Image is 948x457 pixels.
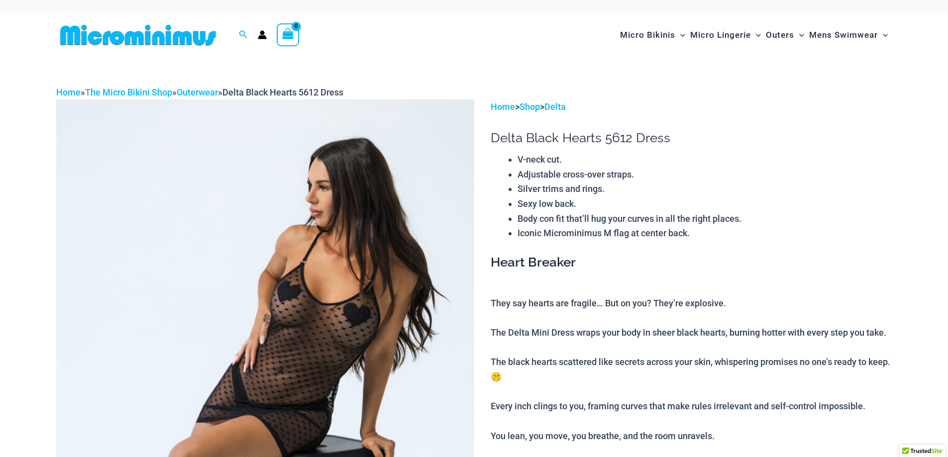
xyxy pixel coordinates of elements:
[690,22,751,48] span: Micro Lingerie
[751,22,761,48] span: Menu Toggle
[766,22,794,48] span: Outers
[222,87,343,97] span: Delta Black Hearts 5612 Dress
[618,20,688,50] a: Micro BikinisMenu ToggleMenu Toggle
[518,167,892,182] li: Adjustable cross-over straps.
[85,87,172,97] a: The Micro Bikini Shop
[518,226,892,241] li: Iconic Microminimus M flag at center back.
[616,18,892,52] nav: Site Navigation
[518,211,892,226] li: Body con fit that’ll hug your curves in all the right places.
[491,130,892,146] h1: Delta Black Hearts 5612 Dress
[277,23,300,46] a: View Shopping Cart, empty
[518,182,892,196] li: Silver trims and rings.
[544,101,566,112] a: Delta
[878,22,888,48] span: Menu Toggle
[675,22,685,48] span: Menu Toggle
[56,87,343,97] span: » » »
[56,87,81,97] a: Home
[809,22,878,48] span: Mens Swimwear
[807,20,890,50] a: Mens SwimwearMenu ToggleMenu Toggle
[518,196,892,211] li: Sexy low back.
[56,24,220,46] img: MM SHOP LOGO FLAT
[491,99,892,114] p: > >
[177,87,218,97] a: Outerwear
[620,22,675,48] span: Micro Bikinis
[518,152,892,167] li: V-neck cut.
[491,101,515,112] a: Home
[763,20,807,50] a: OutersMenu ToggleMenu Toggle
[491,254,892,271] h3: Heart Breaker
[520,101,540,112] a: Shop
[258,30,267,39] a: Account icon link
[794,22,804,48] span: Menu Toggle
[239,29,248,41] a: Search icon link
[688,20,763,50] a: Micro LingerieMenu ToggleMenu Toggle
